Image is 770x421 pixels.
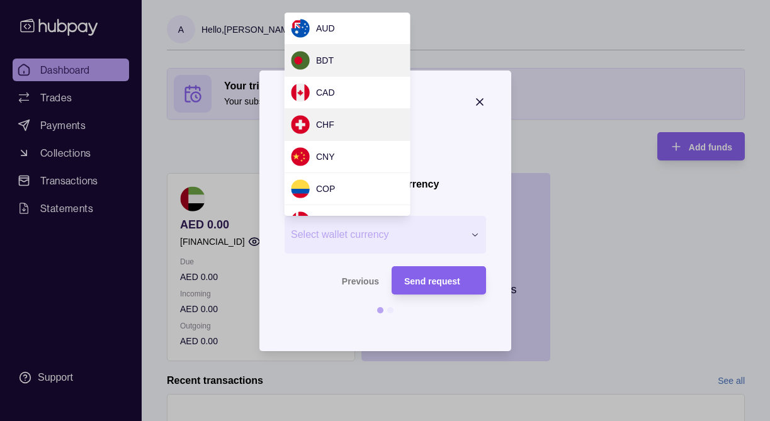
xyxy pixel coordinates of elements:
img: dk [291,211,310,230]
span: CNY [316,152,335,162]
img: ch [291,115,310,134]
img: ca [291,83,310,102]
span: BDT [316,55,334,65]
img: co [291,179,310,198]
span: AUD [316,23,335,33]
span: COP [316,184,335,194]
span: CHF [316,120,334,130]
img: au [291,19,310,38]
span: CAD [316,87,335,98]
img: bd [291,51,310,70]
img: cn [291,147,310,166]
